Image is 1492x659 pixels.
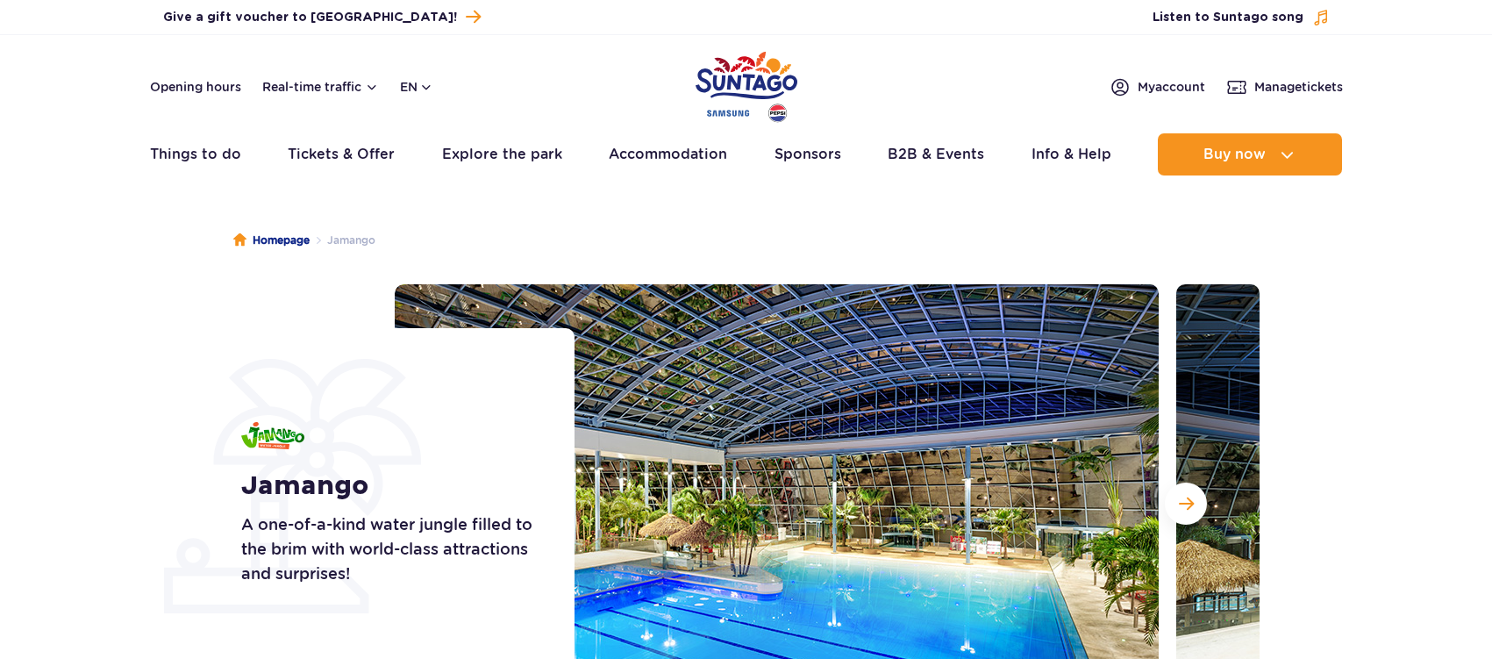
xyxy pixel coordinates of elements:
a: Explore the park [442,133,562,175]
a: Managetickets [1226,76,1343,97]
a: Park of Poland [696,44,797,125]
img: Jamango [241,422,304,449]
span: Give a gift voucher to [GEOGRAPHIC_DATA]! [163,9,457,26]
button: Real-time traffic [262,80,379,94]
a: Give a gift voucher to [GEOGRAPHIC_DATA]! [163,5,481,29]
span: Listen to Suntago song [1153,9,1303,26]
li: Jamango [310,232,375,249]
span: Manage tickets [1254,78,1343,96]
span: Buy now [1203,147,1266,162]
a: Homepage [233,232,310,249]
button: en [400,78,433,96]
a: Tickets & Offer [288,133,395,175]
a: Sponsors [775,133,841,175]
h1: Jamango [241,470,535,502]
a: Opening hours [150,78,241,96]
a: Myaccount [1110,76,1205,97]
button: Buy now [1158,133,1342,175]
span: My account [1138,78,1205,96]
p: A one-of-a-kind water jungle filled to the brim with world-class attractions and surprises! [241,512,535,586]
a: Accommodation [609,133,727,175]
button: Next slide [1165,483,1207,525]
a: Info & Help [1032,133,1111,175]
button: Listen to Suntago song [1153,9,1330,26]
a: Things to do [150,133,241,175]
a: B2B & Events [888,133,984,175]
